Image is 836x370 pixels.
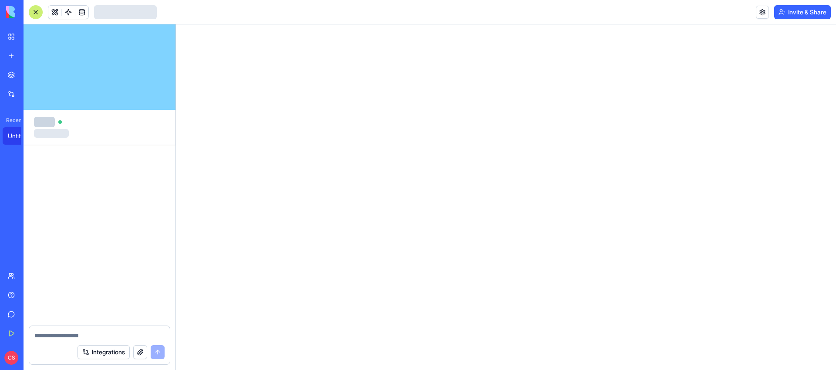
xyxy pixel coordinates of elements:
button: Integrations [78,345,130,359]
span: Recent [3,117,21,124]
span: CS [4,351,18,365]
button: Invite & Share [774,5,831,19]
img: logo [6,6,60,18]
div: Untitled App [8,132,32,140]
a: Untitled App [3,127,37,145]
